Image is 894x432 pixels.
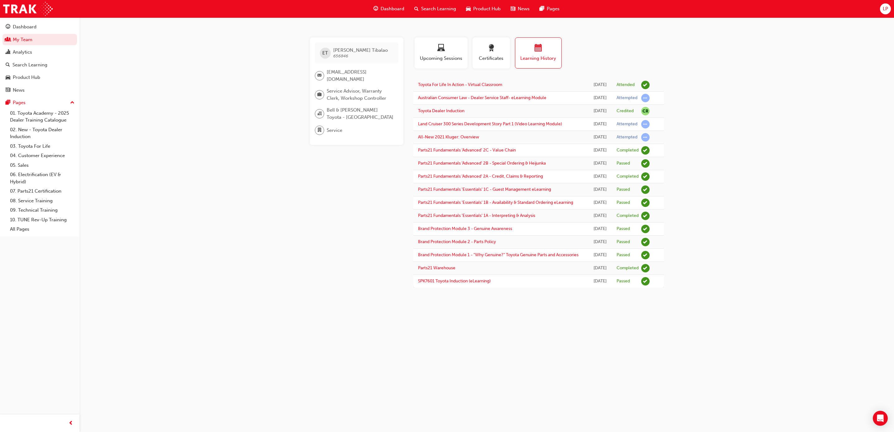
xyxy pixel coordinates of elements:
[418,226,512,231] a: Brand Protection Module 3 - Genuine Awareness
[617,174,639,180] div: Completed
[593,94,607,102] div: Wed Apr 02 2025 10:25:32 GMT+1000 (Australian Eastern Standard Time)
[641,199,650,207] span: learningRecordVerb_PASS-icon
[593,252,607,259] div: Mon Nov 04 2024 09:57:49 GMT+1000 (Australian Eastern Standard Time)
[2,97,77,108] button: Pages
[641,159,650,168] span: learningRecordVerb_PASS-icon
[6,88,10,93] span: news-icon
[317,91,322,99] span: briefcase-icon
[461,2,506,15] a: car-iconProduct Hub
[418,200,573,205] a: Parts21 Fundamentals 'Essentials' 1B - Availability & Standard Ordering eLearning
[593,212,607,219] div: Mon Nov 11 2024 10:48:47 GMT+1000 (Australian Eastern Standard Time)
[13,23,36,31] div: Dashboard
[617,278,630,284] div: Passed
[327,88,393,102] span: Service Advisor, Warranty Clerk, Workshop Controller
[437,44,445,53] span: laptop-icon
[418,161,546,166] a: Parts21 Fundamentals 'Advanced' 2B - Special Ordering & Heijunka
[880,3,891,14] button: LP
[418,121,562,127] a: Land Cruiser 300 Series Development Story Part 1 (Video Learning Module)
[70,99,74,107] span: up-icon
[409,2,461,15] a: search-iconSearch Learning
[593,278,607,285] div: Mon Oct 28 2024 11:50:48 GMT+1000 (Australian Eastern Standard Time)
[540,5,544,13] span: pages-icon
[593,81,607,89] div: Mon Jul 07 2025 15:00:00 GMT+1000 (Australian Eastern Standard Time)
[593,173,607,180] div: Mon Nov 18 2024 10:28:35 GMT+1000 (Australian Eastern Standard Time)
[7,224,77,234] a: All Pages
[473,37,510,69] button: Certificates
[515,37,562,69] button: Learning History
[617,134,637,140] div: Attempted
[7,170,77,186] a: 06. Electrification (EV & Hybrid)
[414,5,419,13] span: search-icon
[13,49,32,56] div: Analytics
[593,199,607,206] div: Mon Nov 11 2024 11:06:24 GMT+1000 (Australian Eastern Standard Time)
[593,265,607,272] div: Mon Oct 28 2024 12:30:09 GMT+1000 (Australian Eastern Standard Time)
[641,238,650,246] span: learningRecordVerb_PASS-icon
[317,110,322,118] span: organisation-icon
[617,95,637,101] div: Attempted
[547,5,560,12] span: Pages
[2,34,77,46] a: My Team
[7,196,77,206] a: 08. Service Training
[418,278,491,284] a: SPK7601 Toyota Induction (eLearning)
[593,121,607,128] div: Mon Dec 16 2024 16:40:40 GMT+1000 (Australian Eastern Standard Time)
[641,212,650,220] span: learningRecordVerb_COMPLETE-icon
[593,134,607,141] div: Mon Dec 09 2024 10:59:41 GMT+1000 (Australian Eastern Standard Time)
[13,74,40,81] div: Product Hub
[327,107,393,121] span: Bell & [PERSON_NAME] Toyota - [GEOGRAPHIC_DATA]
[2,59,77,71] a: Search Learning
[418,134,479,140] a: All-New 2021 Kluger: Overview
[7,161,77,170] a: 05. Sales
[617,265,639,271] div: Completed
[7,125,77,142] a: 02. New - Toyota Dealer Induction
[418,265,455,271] a: Parts21 Warehouse
[2,46,77,58] a: Analytics
[535,2,565,15] a: pages-iconPages
[2,21,77,33] a: Dashboard
[593,186,607,193] div: Mon Nov 11 2024 11:36:10 GMT+1000 (Australian Eastern Standard Time)
[873,411,888,426] div: Open Intercom Messenger
[641,172,650,181] span: learningRecordVerb_COMPLETE-icon
[418,108,464,113] a: Toyota Dealer Induction
[69,420,73,427] span: prev-icon
[641,277,650,286] span: learningRecordVerb_PASS-icon
[641,185,650,194] span: learningRecordVerb_PASS-icon
[617,252,630,258] div: Passed
[7,215,77,225] a: 10. TUNE Rev-Up Training
[6,50,10,55] span: chart-icon
[2,20,77,97] button: DashboardMy TeamAnalyticsSearch LearningProduct HubNews
[3,2,53,16] img: Trak
[381,5,404,12] span: Dashboard
[617,161,630,166] div: Passed
[418,213,535,218] a: Parts21 Fundamentals 'Essentials' 1A - Interpreting & Analysis
[333,47,388,53] span: [PERSON_NAME] Tibalao
[617,82,635,88] div: Attended
[593,147,607,154] div: Mon Nov 18 2024 11:16:38 GMT+1000 (Australian Eastern Standard Time)
[617,200,630,206] div: Passed
[317,72,322,80] span: email-icon
[617,239,630,245] div: Passed
[7,108,77,125] a: 01. Toyota Academy - 2025 Dealer Training Catalogue
[593,238,607,246] div: Mon Nov 04 2024 10:25:42 GMT+1000 (Australian Eastern Standard Time)
[418,187,551,192] a: Parts21 Fundamentals 'Essentials' 1C - Guest Management eLearning
[520,55,557,62] span: Learning History
[473,5,501,12] span: Product Hub
[617,187,630,193] div: Passed
[617,147,639,153] div: Completed
[421,5,456,12] span: Search Learning
[593,160,607,167] div: Mon Nov 18 2024 11:14:28 GMT+1000 (Australian Eastern Standard Time)
[322,50,328,57] span: ET
[317,126,322,134] span: department-icon
[418,147,516,153] a: Parts21 Fundamentals 'Advanced' 2C - Value Chain
[641,264,650,272] span: learningRecordVerb_COMPLETE-icon
[333,53,348,59] span: 656846
[415,37,468,69] button: Upcoming Sessions
[641,120,650,128] span: learningRecordVerb_ATTEMPT-icon
[6,24,10,30] span: guage-icon
[6,62,10,68] span: search-icon
[368,2,409,15] a: guage-iconDashboard
[13,87,25,94] div: News
[418,95,546,100] a: Australian Consumer Law - Dealer Service Staff- eLearning Module
[617,108,634,114] div: Credited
